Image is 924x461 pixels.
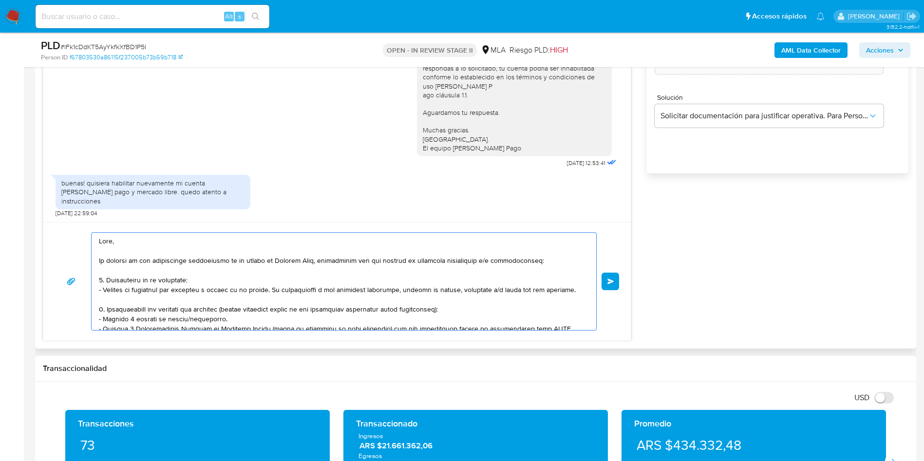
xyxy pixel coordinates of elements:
span: 3.152.2-hotfix-1 [886,23,919,31]
a: Salir [906,11,917,21]
span: Alt [225,12,233,21]
span: # lFk1cDdKT5AyYkfkXfBD1P5I [60,42,146,52]
span: Solicitar documentación para justificar operativa. Para Personas Físicas. [660,111,868,121]
span: s [238,12,241,21]
div: buenas! quisiera habilitar nuevamente mi cuenta [PERSON_NAME] pago y mercado libre. quedo atento ... [61,179,245,205]
b: AML Data Collector [781,42,841,58]
span: Enviar [607,278,614,284]
input: Buscar usuario o caso... [36,10,269,23]
span: [DATE] 12:53:41 [567,159,605,167]
a: Notificaciones [816,12,825,20]
span: Solución [657,94,886,101]
b: Person ID [41,53,68,62]
button: Acciones [859,42,910,58]
span: Accesos rápidos [752,11,807,21]
button: Enviar [602,273,619,290]
span: HIGH [550,44,568,55]
span: Riesgo PLD: [509,45,568,55]
button: AML Data Collector [774,42,848,58]
p: OPEN - IN REVIEW STAGE II [383,43,477,57]
button: search-icon [245,10,265,23]
p: mariaeugenia.sanchez@mercadolibre.com [848,12,903,21]
a: f67803530a86115f237005b73b59b718 [70,53,183,62]
textarea: Lore, Ip dolorsi am con adipiscinge seddoeiusmo te in utlabo et Dolorem Aliq, enimadminim ven qui... [99,233,584,330]
span: [DATE] 22:59:04 [56,209,97,217]
h1: Transaccionalidad [43,364,908,373]
b: PLD [41,37,60,53]
div: MLA [481,45,506,55]
span: Acciones [866,42,894,58]
button: Solicitar documentación para justificar operativa. Para Personas Físicas. [655,104,884,128]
